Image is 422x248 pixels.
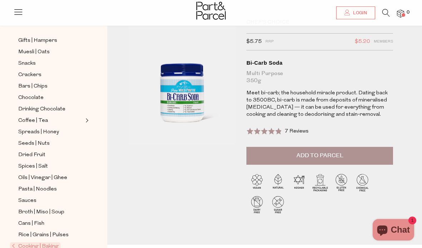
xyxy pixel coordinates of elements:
a: Rice | Grains | Pulses [18,230,83,239]
button: Expand/Collapse Coffee | Tea [84,116,89,125]
a: Seeds | Nuts [18,139,83,148]
span: Add to Parcel [296,152,343,160]
span: Dried Fruit [18,151,45,159]
a: Oils | Vinegar | Ghee [18,173,83,182]
span: Pasta | Noodles [18,185,57,194]
a: Spices | Salt [18,162,83,171]
span: Gifts | Hampers [18,36,57,45]
span: Coffee | Tea [18,116,48,125]
span: RRP [265,37,274,46]
img: P_P-ICONS-Live_Bec_V11_Gluten_Free.svg [331,172,352,193]
img: P_P-ICONS-Live_Bec_V11_Chemical_Free.svg [352,172,373,193]
img: P_P-ICONS-Live_Bec_V11_Kosher.svg [289,172,310,193]
img: Part&Parcel [196,2,226,20]
span: Members [374,37,393,46]
span: Oils | Vinegar | Ghee [18,174,67,182]
img: P_P-ICONS-Live_Bec_V11_Vegan.svg [246,172,268,193]
span: Broth | Miso | Soup [18,208,64,217]
a: Coffee | Tea [18,116,83,125]
a: Crackers [18,70,83,79]
span: Sauces [18,197,36,205]
img: P_P-ICONS-Live_Bec_V11_Dairy_Free.svg [246,194,268,215]
span: Drinking Chocolate [18,105,65,114]
a: Sauces [18,196,83,205]
img: P_P-ICONS-Live_Bec_V11_Recyclable_Packaging.svg [310,172,331,193]
div: Bi-Carb Soda [246,59,393,66]
inbox-online-store-chat: Shopify online store chat [371,219,416,242]
a: Login [336,6,375,19]
a: Drinking Chocolate [18,105,83,114]
div: Multi Purpose 350g [246,70,393,84]
img: P_P-ICONS-Live_Bec_V11_Sugar_Free.svg [268,194,289,215]
span: Rice | Grains | Pulses [18,231,69,239]
img: Bi-Carb Soda [129,19,236,145]
a: Snacks [18,59,83,68]
a: Chocolate [18,93,83,102]
span: 7 Reviews [285,129,309,134]
span: $5.75 [246,37,262,46]
a: 0 [397,10,404,17]
span: Muesli | Oats [18,48,50,56]
a: Dried Fruit [18,150,83,159]
a: Gifts | Hampers [18,36,83,45]
span: $5.20 [355,37,370,46]
span: Spices | Salt [18,162,48,171]
a: Spreads | Honey [18,128,83,137]
span: Crackers [18,71,41,79]
span: Chocolate [18,94,44,102]
a: Muesli | Oats [18,48,83,56]
button: Add to Parcel [246,147,393,165]
span: Seeds | Nuts [18,139,50,148]
span: Snacks [18,59,36,68]
a: Broth | Miso | Soup [18,208,83,217]
img: P_P-ICONS-Live_Bec_V11_Natural.svg [268,172,289,193]
a: Bars | Chips [18,82,83,91]
span: 0 [405,9,411,16]
p: Meet bi-carb; the household miracle product. Dating back to 3500BC, bi-carb is made from deposits... [246,90,393,118]
a: Cans | Fish [18,219,83,228]
span: Bars | Chips [18,82,48,91]
span: Spreads | Honey [18,128,59,137]
span: Login [351,10,367,16]
a: Pasta | Noodles [18,185,83,194]
span: Cans | Fish [18,219,44,228]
